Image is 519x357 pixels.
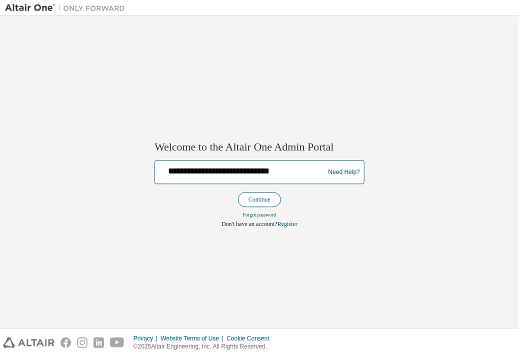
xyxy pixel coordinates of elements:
[110,337,124,348] img: youtube.svg
[328,172,360,172] a: Need Help?
[133,334,160,342] div: Privacy
[221,221,277,228] span: Don't have an account?
[238,192,281,207] button: Continue
[3,337,54,348] img: altair_logo.svg
[133,342,275,351] p: © 2025 Altair Engineering, Inc. All Rights Reserved.
[93,337,104,348] img: linkedin.svg
[243,212,276,218] a: Forgot password
[160,334,226,342] div: Website Terms of Use
[5,3,130,13] img: Altair One
[60,337,71,348] img: facebook.svg
[277,221,297,228] a: Register
[154,140,364,154] h2: Welcome to the Altair One Admin Portal
[226,334,275,342] div: Cookie Consent
[77,337,87,348] img: instagram.svg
